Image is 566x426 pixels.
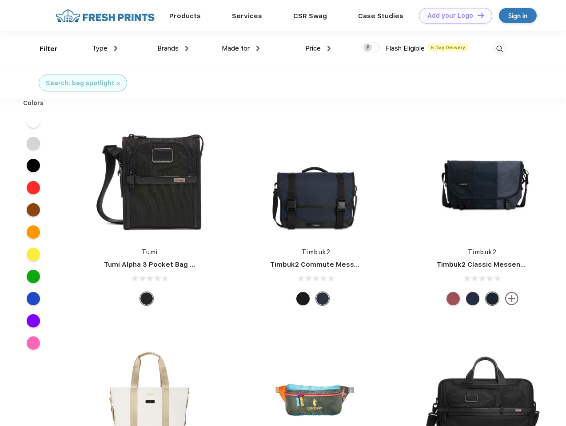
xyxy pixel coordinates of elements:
[486,292,499,305] div: Eco Monsoon
[499,8,537,23] a: Sign in
[257,121,375,239] img: func=resize&h=266
[437,260,547,268] a: Timbuk2 Classic Messenger Bag
[157,44,179,52] span: Brands
[386,44,425,52] span: Flash Eligible
[104,260,208,268] a: Tumi Alpha 3 Pocket Bag Small
[92,44,108,52] span: Type
[46,79,114,88] div: Search: bag spotlight
[468,248,497,256] a: Timbuk2
[492,42,507,56] img: desktop_search.svg
[114,46,117,51] img: dropdown.png
[40,44,58,54] div: Filter
[270,260,389,268] a: Timbuk2 Commute Messenger Bag
[316,292,329,305] div: Eco Nautical
[185,46,188,51] img: dropdown.png
[140,292,153,305] div: Black
[423,121,542,239] img: func=resize&h=266
[508,11,527,21] div: Sign in
[302,248,331,256] a: Timbuk2
[53,8,157,24] img: fo%20logo%202.webp
[427,12,473,20] div: Add your Logo
[446,292,460,305] div: Eco Collegiate Red
[296,292,310,305] div: Eco Black
[327,46,331,51] img: dropdown.png
[169,12,201,20] a: Products
[478,13,484,18] img: DT
[222,44,250,52] span: Made for
[466,292,479,305] div: Eco Nautical
[428,43,468,51] span: 5 Day Delivery
[16,99,51,108] div: Colors
[117,82,120,85] img: filter_cancel.svg
[91,121,209,239] img: func=resize&h=266
[305,44,321,52] span: Price
[505,292,518,305] img: more.svg
[142,248,158,256] a: Tumi
[256,46,259,51] img: dropdown.png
